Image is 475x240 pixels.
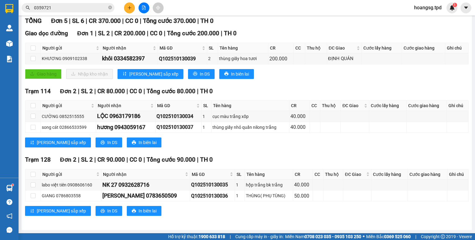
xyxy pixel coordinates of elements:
span: Mã GD [160,45,201,51]
span: Tổng cước 80.000 [147,88,195,95]
div: ĐỊNH QUÁN [328,55,361,63]
div: thùng giấy hoa tươi [219,55,267,62]
span: Người nhận [103,171,184,178]
span: Trạm 114 [25,88,51,95]
strong: 0708 023 035 - 0935 103 250 [305,234,361,239]
button: uploadGiao hàng [25,69,62,79]
span: Đơn 2 [60,156,76,163]
div: NK 27 0932628716 [102,181,189,189]
div: 1 [236,192,243,199]
span: In DS [200,71,210,77]
span: Người gửi [42,171,95,178]
span: Mã GD [157,102,195,109]
th: SL [202,101,212,111]
div: hương 0943059167 [97,123,154,132]
th: Cước lấy hàng [371,169,408,180]
span: Trạm 128 [25,156,51,163]
button: downloadNhập kho nhận [66,69,113,79]
span: trinh CMND: [14,44,71,49]
img: icon-new-feature [449,5,455,11]
span: In DS [107,139,117,146]
th: CR [293,169,313,180]
span: | [126,156,128,163]
span: ĐC Giao [329,45,356,51]
span: In biên lai [139,207,156,214]
div: LỘC 0963179186 [97,112,154,120]
span: CC 0 [150,30,162,37]
span: Mã GD [192,171,229,178]
span: CR 90.000 [97,156,125,163]
span: SL 2 [98,30,110,37]
th: Ghi chú [447,101,469,111]
span: | [78,88,79,95]
span: Đơn 2 [60,88,76,95]
span: | [94,88,96,95]
span: | [197,156,199,163]
span: printer [132,140,136,145]
div: GIANG 0786803558 [42,192,100,199]
span: [DATE] [70,3,83,8]
th: Cước lấy hàng [362,43,402,53]
span: Giao dọc đường [25,30,68,37]
div: 40.000 [290,123,309,131]
span: printer [101,140,105,145]
strong: VP: SĐT: [17,23,75,28]
span: | [197,88,199,95]
span: file-add [142,6,146,10]
span: Q102510130044 [10,3,43,8]
span: caret-down [463,5,469,11]
span: | [78,156,79,163]
span: Người gửi [42,45,95,51]
span: 15:07 [58,3,69,8]
th: CR [268,43,294,53]
div: 40.000 [294,181,312,189]
button: printerIn biên lai [127,137,161,147]
span: CC 0 [125,17,138,24]
span: TH 0 [200,17,213,24]
span: In biên lai [231,71,249,77]
span: | [164,30,165,37]
span: printer [193,72,197,76]
span: | [143,156,145,163]
span: [PERSON_NAME] sắp xếp [37,207,86,214]
div: Q102510130036 [191,192,234,200]
span: TỔNG [25,17,42,24]
span: Tổng cước 90.000 [147,156,195,163]
th: CR [289,101,310,111]
span: Người gửi [42,102,90,109]
span: | [147,30,148,37]
span: printer [132,209,136,214]
td: Q102510130034 [156,111,202,122]
sup: 1 [453,3,457,7]
th: Cước lấy hàng [369,101,406,111]
div: 200.000 [269,55,293,63]
div: thùng giấy nhỏ quấn nilong trắng [212,124,288,131]
div: Q102510130037 [156,123,200,131]
div: 2 [208,55,216,62]
span: | [221,30,222,37]
td: Q102510130037 [156,122,202,133]
button: printerIn DS [96,206,122,216]
th: CC [294,43,305,53]
th: Tên hàng [218,43,268,53]
th: CC [313,169,323,180]
td: Q102510130039 [158,53,208,64]
th: Thu hộ [323,169,344,180]
span: Cung cấp máy in - giấy in: [235,233,284,240]
span: Trạm 114 [48,36,73,43]
span: | [111,30,113,37]
span: Đơn 5 [51,17,67,24]
span: CR 80.000 [97,88,125,95]
span: SL 2 [81,156,93,163]
span: CC 0 [130,88,142,95]
span: plus [127,6,132,10]
strong: THIÊN PHÁT ĐẠT [24,15,69,22]
span: SL 6 [72,17,84,24]
img: warehouse-icon [6,25,13,31]
span: ĐC Giao [342,102,363,109]
div: Q102510130034 [156,112,200,120]
span: search [26,6,30,10]
button: printerIn DS [188,69,215,79]
span: Miền Bắc [366,233,411,240]
span: Miền Nam [285,233,361,240]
